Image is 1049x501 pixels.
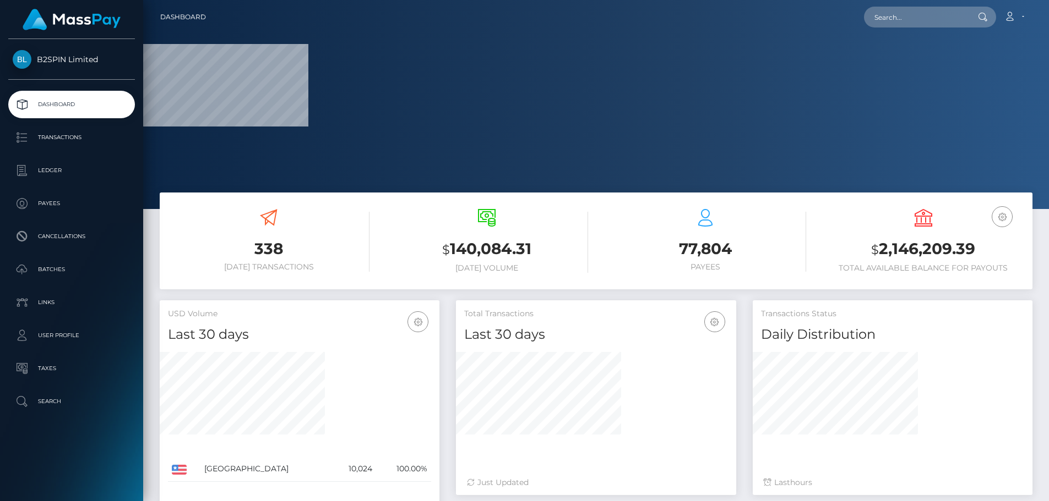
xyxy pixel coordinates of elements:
h6: [DATE] Transactions [168,262,369,272]
a: Ledger [8,157,135,184]
div: Last hours [764,477,1021,488]
a: Batches [8,256,135,283]
h3: 2,146,209.39 [823,238,1024,261]
h6: Total Available Balance for Payouts [823,263,1024,273]
p: Search [13,393,131,410]
a: Dashboard [8,91,135,118]
img: US.png [172,465,187,475]
p: Ledger [13,162,131,179]
h3: 77,804 [605,238,806,260]
img: B2SPIN Limited [13,50,31,69]
p: Batches [13,261,131,278]
h6: [DATE] Volume [386,263,588,273]
h4: Daily Distribution [761,325,1024,344]
span: B2SPIN Limited [8,54,135,64]
h3: 338 [168,238,369,260]
a: Transactions [8,124,135,151]
h5: Total Transactions [464,309,727,320]
p: Links [13,294,131,311]
h5: Transactions Status [761,309,1024,320]
small: $ [442,242,450,257]
h5: USD Volume [168,309,431,320]
a: Links [8,289,135,316]
p: Transactions [13,129,131,146]
p: Payees [13,195,131,212]
a: Dashboard [160,5,206,29]
a: Search [8,388,135,415]
td: 10,024 [331,456,376,482]
a: User Profile [8,322,135,349]
h4: Last 30 days [168,325,431,344]
div: Just Updated [467,477,725,488]
td: 100.00% [376,456,431,482]
td: [GEOGRAPHIC_DATA] [200,456,331,482]
p: User Profile [13,327,131,344]
p: Cancellations [13,228,131,245]
h4: Last 30 days [464,325,727,344]
h6: Payees [605,262,806,272]
input: Search... [864,7,968,27]
p: Taxes [13,360,131,377]
a: Payees [8,190,135,217]
img: MassPay Logo [23,9,121,30]
h3: 140,084.31 [386,238,588,261]
p: Dashboard [13,96,131,113]
small: $ [871,242,879,257]
a: Cancellations [8,223,135,250]
a: Taxes [8,355,135,382]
